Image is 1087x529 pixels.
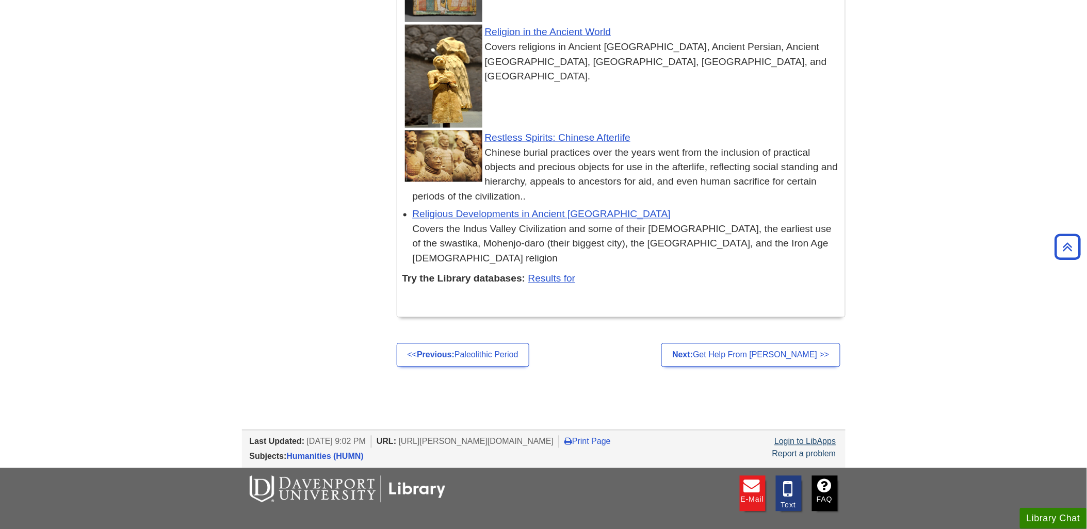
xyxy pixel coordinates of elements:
strong: Previous: [417,351,455,359]
a: Results for [528,273,576,284]
span: URL: [377,437,396,446]
a: Link opens in new window [485,26,611,37]
img: Sumerian Worshipper Statue [405,25,482,128]
i: Print Page [564,437,572,445]
span: [DATE] 9:02 PM [307,437,366,446]
a: Login to LibApps [774,437,836,446]
a: Text [776,476,802,511]
strong: Try the Library databases: [402,273,526,284]
a: Print Page [564,437,611,446]
div: Covers the Indus Valley Civilization and some of their [DEMOGRAPHIC_DATA], the earliest use of th... [413,222,840,267]
a: Link opens in new window [413,209,671,220]
button: Library Chat [1020,508,1087,529]
strong: Next: [672,351,693,359]
a: <<Previous:Paleolithic Period [397,343,529,367]
img: DU Libraries [250,476,446,503]
span: [URL][PERSON_NAME][DOMAIN_NAME] [399,437,554,446]
div: Covers religions in Ancient [GEOGRAPHIC_DATA], Ancient Persian, Ancient [GEOGRAPHIC_DATA], [GEOGR... [413,40,840,84]
a: FAQ [812,476,838,511]
a: Link opens in new window [485,132,631,143]
span: Last Updated: [250,437,305,446]
a: Next:Get Help From [PERSON_NAME] >> [661,343,840,367]
a: Report a problem [772,450,836,458]
span: Subjects: [250,452,287,461]
a: Humanities (HUMN) [287,452,364,461]
div: Chinese burial practices over the years went from the inclusion of practical objects and precious... [413,145,840,205]
img: Chinese Terracotta Army [405,130,482,182]
a: Back to Top [1051,240,1084,254]
a: E-mail [740,476,766,511]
